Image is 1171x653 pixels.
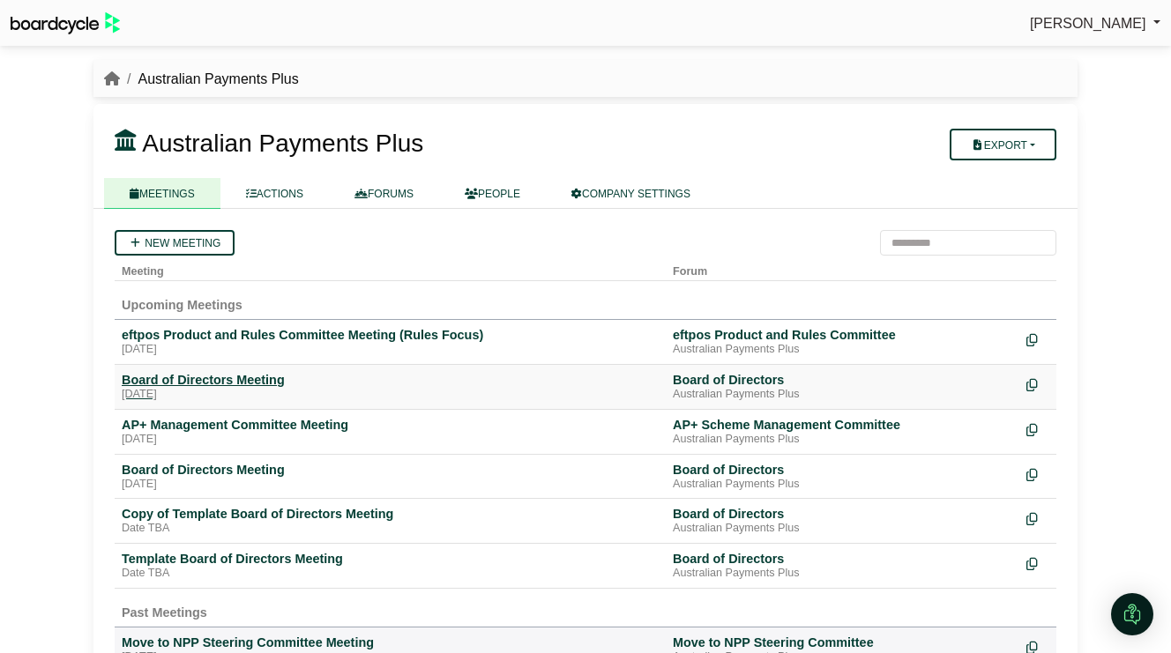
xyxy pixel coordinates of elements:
div: Make a copy [1026,551,1049,575]
span: [PERSON_NAME] [1030,16,1146,31]
div: Board of Directors [673,551,1012,567]
div: eftpos Product and Rules Committee [673,327,1012,343]
div: Make a copy [1026,327,1049,351]
div: Open Intercom Messenger [1111,593,1153,635]
div: Copy of Template Board of Directors Meeting [122,506,659,522]
a: Board of Directors Australian Payments Plus [673,551,1012,581]
div: Australian Payments Plus [673,433,1012,447]
button: Export [950,129,1056,160]
a: ACTIONS [220,178,329,209]
a: COMPANY SETTINGS [546,178,716,209]
div: Board of Directors [673,462,1012,478]
div: Make a copy [1026,417,1049,441]
a: [PERSON_NAME] [1030,12,1160,35]
a: eftpos Product and Rules Committee Australian Payments Plus [673,327,1012,357]
span: Upcoming Meetings [122,298,242,312]
nav: breadcrumb [104,68,299,91]
div: Make a copy [1026,462,1049,486]
a: Board of Directors Australian Payments Plus [673,372,1012,402]
div: Make a copy [1026,506,1049,530]
div: Board of Directors [673,372,1012,388]
a: AP+ Scheme Management Committee Australian Payments Plus [673,417,1012,447]
div: AP+ Management Committee Meeting [122,417,659,433]
div: [DATE] [122,478,659,492]
div: Make a copy [1026,372,1049,396]
div: Australian Payments Plus [673,567,1012,581]
div: Date TBA [122,567,659,581]
div: eftpos Product and Rules Committee Meeting (Rules Focus) [122,327,659,343]
div: Template Board of Directors Meeting [122,551,659,567]
a: AP+ Management Committee Meeting [DATE] [122,417,659,447]
a: Copy of Template Board of Directors Meeting Date TBA [122,506,659,536]
div: Move to NPP Steering Committee [673,634,1012,650]
a: FORUMS [329,178,439,209]
div: Australian Payments Plus [673,522,1012,536]
div: [DATE] [122,433,659,447]
div: Board of Directors Meeting [122,462,659,478]
a: Board of Directors Meeting [DATE] [122,372,659,402]
img: BoardcycleBlackGreen-aaafeed430059cb809a45853b8cf6d952af9d84e6e89e1f1685b34bfd5cb7d64.svg [11,12,120,34]
a: MEETINGS [104,178,220,209]
div: Australian Payments Plus [673,478,1012,492]
div: Date TBA [122,522,659,536]
div: [DATE] [122,343,659,357]
div: Australian Payments Plus [673,343,1012,357]
div: Board of Directors Meeting [122,372,659,388]
a: Board of Directors Meeting [DATE] [122,462,659,492]
a: Board of Directors Australian Payments Plus [673,506,1012,536]
li: Australian Payments Plus [120,68,299,91]
div: Board of Directors [673,506,1012,522]
a: PEOPLE [439,178,546,209]
div: Move to NPP Steering Committee Meeting [122,634,659,650]
div: AP+ Scheme Management Committee [673,417,1012,433]
th: Forum [666,256,1019,281]
a: Template Board of Directors Meeting Date TBA [122,551,659,581]
span: Australian Payments Plus [142,130,423,157]
a: eftpos Product and Rules Committee Meeting (Rules Focus) [DATE] [122,327,659,357]
a: New meeting [115,230,235,256]
div: Australian Payments Plus [673,388,1012,402]
th: Meeting [115,256,666,281]
div: [DATE] [122,388,659,402]
a: Board of Directors Australian Payments Plus [673,462,1012,492]
span: Past Meetings [122,605,207,620]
